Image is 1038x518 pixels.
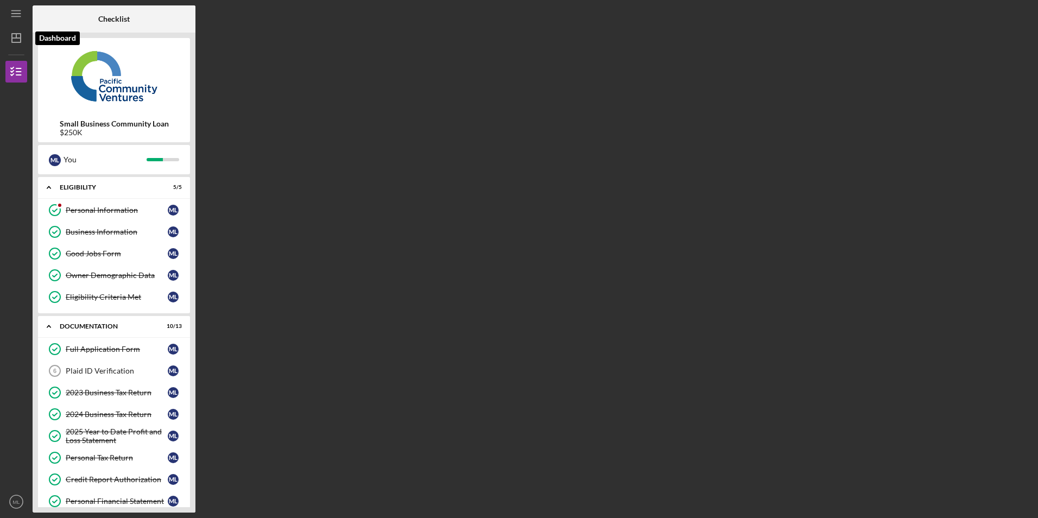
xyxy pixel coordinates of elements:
[43,199,185,221] a: Personal InformationML
[168,496,179,507] div: M L
[168,474,179,485] div: M L
[43,338,185,360] a: Full Application FormML
[43,382,185,403] a: 2023 Business Tax ReturnML
[168,452,179,463] div: M L
[60,184,155,191] div: Eligibility
[49,154,61,166] div: M L
[66,453,168,462] div: Personal Tax Return
[53,368,56,374] tspan: 6
[43,490,185,512] a: Personal Financial StatementML
[60,119,169,128] b: Small Business Community Loan
[60,128,169,137] div: $250K
[43,360,185,382] a: 6Plaid ID VerificationML
[43,221,185,243] a: Business InformationML
[66,367,168,375] div: Plaid ID Verification
[5,491,27,513] button: ML
[168,365,179,376] div: M L
[66,427,168,445] div: 2025 Year to Date Profit and Loss Statement
[43,264,185,286] a: Owner Demographic DataML
[168,431,179,441] div: M L
[168,409,179,420] div: M L
[168,292,179,302] div: M L
[66,345,168,353] div: Full Application Form
[162,323,182,330] div: 10 / 13
[66,497,168,506] div: Personal Financial Statement
[12,499,20,505] text: ML
[38,43,190,109] img: Product logo
[43,469,185,490] a: Credit Report AuthorizationML
[168,226,179,237] div: M L
[162,184,182,191] div: 5 / 5
[64,150,147,169] div: You
[60,323,155,330] div: Documentation
[168,248,179,259] div: M L
[43,403,185,425] a: 2024 Business Tax ReturnML
[66,228,168,236] div: Business Information
[43,243,185,264] a: Good Jobs FormML
[66,293,168,301] div: Eligibility Criteria Met
[98,15,130,23] b: Checklist
[168,205,179,216] div: M L
[66,475,168,484] div: Credit Report Authorization
[168,387,179,398] div: M L
[43,447,185,469] a: Personal Tax ReturnML
[43,425,185,447] a: 2025 Year to Date Profit and Loss StatementML
[66,388,168,397] div: 2023 Business Tax Return
[66,249,168,258] div: Good Jobs Form
[66,410,168,419] div: 2024 Business Tax Return
[43,286,185,308] a: Eligibility Criteria MetML
[168,270,179,281] div: M L
[168,344,179,355] div: M L
[66,271,168,280] div: Owner Demographic Data
[66,206,168,214] div: Personal Information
